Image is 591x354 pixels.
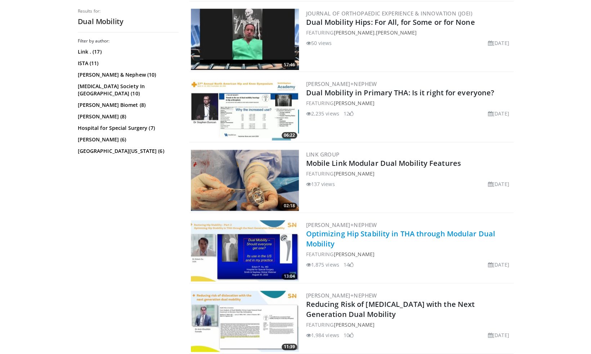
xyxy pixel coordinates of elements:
li: 12 [344,110,354,117]
a: [PERSON_NAME] [376,29,417,36]
a: 57:46 [191,9,299,70]
img: 6b928e4d-ddb6-42b4-bd52-5b94563b9a68.300x170_q85_crop-smart_upscale.jpg [191,9,299,70]
span: 06:22 [282,132,297,139]
img: ca45bebe-5fc4-4b9b-9513-8f91197adb19.300x170_q85_crop-smart_upscale.jpg [191,79,299,140]
a: Dual Mobility Hips: For All, for Some or for None [306,17,475,27]
li: 1,875 views [306,261,339,268]
a: [MEDICAL_DATA] Society In [GEOGRAPHIC_DATA] (10) [78,83,177,97]
span: 13:04 [282,273,297,280]
a: 11:39 [191,291,299,352]
li: [DATE] [488,110,509,117]
a: Link . (17) [78,48,177,55]
a: 02:18 [191,150,299,211]
div: FEATURING [306,321,512,328]
h3: Filter by author: [78,38,179,44]
p: Results for: [78,8,179,14]
img: 5f296901-3a85-4466-9b00-05b15898c065.300x170_q85_crop-smart_upscale.jpg [191,291,299,352]
li: 14 [344,261,354,268]
li: 2,235 views [306,110,339,117]
a: [PERSON_NAME] [333,100,374,106]
div: FEATURING [306,250,512,258]
a: Optimizing Hip Stability in THA through Modular Dual Mobility [306,229,495,249]
span: 57:46 [282,62,297,68]
div: FEATURING [306,99,512,107]
a: Journal of Orthopaedic Experience & Innovation (JOEI) [306,10,473,17]
div: FEATURING , [306,29,512,36]
img: 424bbdf3-0446-471c-8f7c-fbd0640794d2.300x170_q85_crop-smart_upscale.jpg [191,220,299,281]
li: 50 views [306,39,332,47]
a: [PERSON_NAME] (6) [78,136,177,143]
li: [DATE] [488,180,509,188]
li: 1,984 views [306,331,339,339]
a: [PERSON_NAME] [333,321,374,328]
li: [DATE] [488,39,509,47]
a: [PERSON_NAME] [333,251,374,258]
a: [GEOGRAPHIC_DATA][US_STATE] (6) [78,147,177,155]
a: [PERSON_NAME] (8) [78,113,177,120]
li: [DATE] [488,261,509,268]
a: [PERSON_NAME] [333,170,374,177]
a: 06:22 [191,79,299,140]
a: ISTA (11) [78,60,177,67]
a: Reducing Risk of [MEDICAL_DATA] with the Next Generation Dual Mobility [306,299,475,319]
a: [PERSON_NAME] Biomet (8) [78,101,177,109]
a: LINK Group [306,151,340,158]
a: [PERSON_NAME] [333,29,374,36]
img: 6d9d83b8-f77b-4516-ab95-7afb992d9480.png.300x170_q85_crop-smart_upscale.png [191,150,299,211]
a: Dual Mobility in Primary THA: Is it right for everyone? [306,88,494,97]
li: [DATE] [488,331,509,339]
a: [PERSON_NAME]+Nephew [306,292,377,299]
a: [PERSON_NAME]+Nephew [306,221,377,228]
a: [PERSON_NAME] & Nephew (10) [78,71,177,78]
li: 10 [344,331,354,339]
a: Mobile Link Modular Dual Mobility Features [306,158,461,168]
a: 13:04 [191,220,299,281]
span: 11:39 [282,344,297,350]
a: Hospital for Special Surgery (7) [78,124,177,132]
a: [PERSON_NAME]+Nephew [306,80,377,87]
li: 137 views [306,180,335,188]
h2: Dual Mobility [78,17,179,26]
span: 02:18 [282,203,297,209]
div: FEATURING [306,170,512,177]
